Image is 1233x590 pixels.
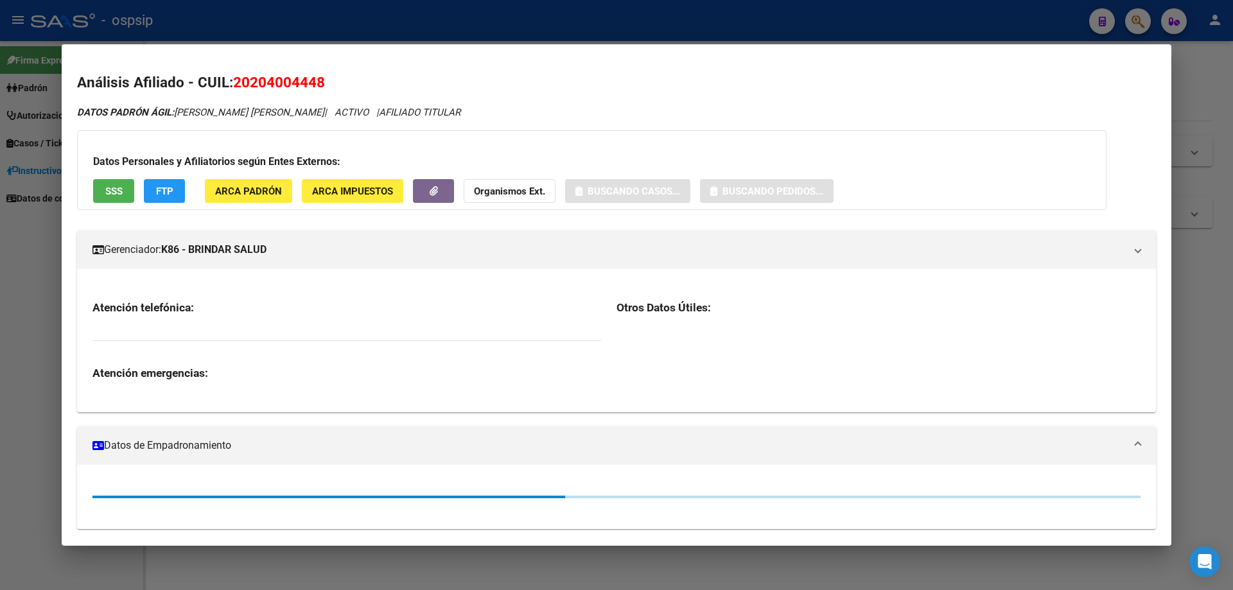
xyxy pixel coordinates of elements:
mat-panel-title: Datos de Empadronamiento [92,438,1125,453]
i: | ACTIVO | [77,107,460,118]
div: Gerenciador:K86 - BRINDAR SALUD [77,269,1156,412]
button: SSS [93,179,134,203]
strong: DATOS PADRÓN ÁGIL: [77,107,174,118]
strong: Organismos Ext. [474,186,545,197]
h3: Otros Datos Útiles: [616,300,1141,315]
button: FTP [144,179,185,203]
button: Buscando casos... [565,179,690,203]
button: ARCA Impuestos [302,179,403,203]
button: Organismos Ext. [464,179,555,203]
button: ARCA Padrón [205,179,292,203]
div: Datos de Empadronamiento [77,465,1156,529]
h3: Datos Personales y Afiliatorios según Entes Externos: [93,154,1090,169]
span: FTP [156,186,173,197]
span: [PERSON_NAME] [PERSON_NAME] [77,107,324,118]
strong: K86 - BRINDAR SALUD [161,242,267,257]
mat-panel-title: Gerenciador: [92,242,1125,257]
span: SSS [105,186,123,197]
span: Buscando casos... [588,186,680,197]
span: Buscando pedidos... [722,186,823,197]
span: AFILIADO TITULAR [379,107,460,118]
div: Open Intercom Messenger [1189,546,1220,577]
mat-expansion-panel-header: Gerenciador:K86 - BRINDAR SALUD [77,230,1156,269]
span: 20204004448 [233,74,325,91]
h2: Análisis Afiliado - CUIL: [77,72,1156,94]
h3: Atención telefónica: [92,300,601,315]
span: ARCA Padrón [215,186,282,197]
h3: Atención emergencias: [92,366,601,380]
button: Buscando pedidos... [700,179,834,203]
span: ARCA Impuestos [312,186,393,197]
mat-expansion-panel-header: Datos de Empadronamiento [77,426,1156,465]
